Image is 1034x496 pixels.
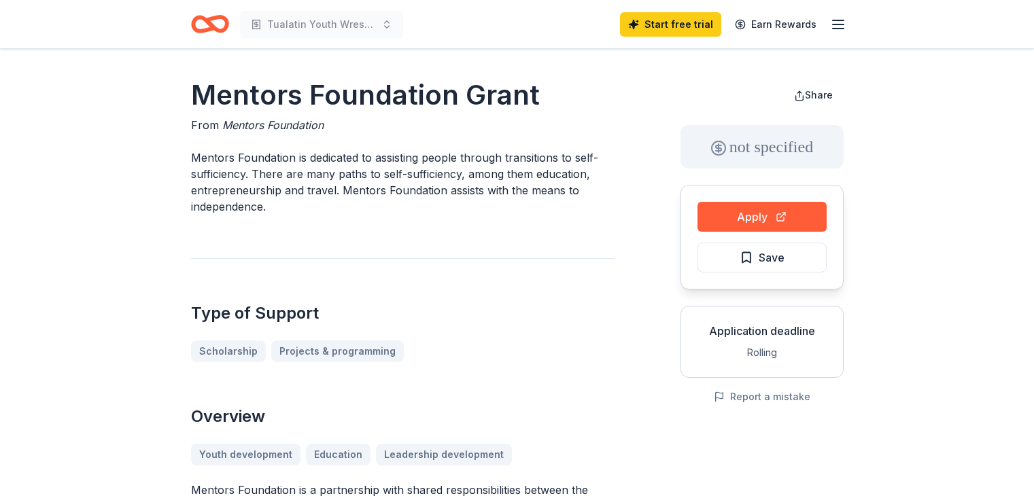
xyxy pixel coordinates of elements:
button: Report a mistake [714,389,810,405]
span: Share [805,89,833,101]
h2: Overview [191,406,615,427]
a: Projects & programming [271,340,404,362]
a: Scholarship [191,340,266,362]
button: Apply [697,202,827,232]
a: Earn Rewards [727,12,825,37]
a: Start free trial [620,12,721,37]
div: Application deadline [692,323,832,339]
h2: Type of Support [191,302,615,324]
button: Share [783,82,844,109]
button: Tualatin Youth Wrestling Club [240,11,403,38]
div: From [191,117,615,133]
div: Rolling [692,344,832,361]
span: Save [759,249,785,266]
button: Save [697,243,827,272]
div: not specified [680,125,844,169]
span: Mentors Foundation [222,118,324,132]
p: Mentors Foundation is dedicated to assisting people through transitions to self-sufficiency. Ther... [191,149,615,215]
a: Home [191,8,229,40]
span: Tualatin Youth Wrestling Club [267,16,376,33]
h1: Mentors Foundation Grant [191,76,615,114]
